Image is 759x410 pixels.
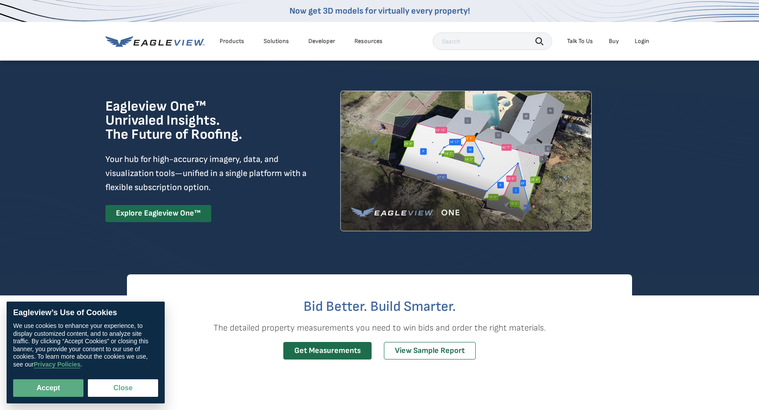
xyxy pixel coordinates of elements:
[433,32,552,50] input: Search
[609,37,619,45] a: Buy
[283,342,372,360] a: Get Measurements
[354,37,383,45] div: Resources
[289,6,470,16] a: Now get 3D models for virtually every property!
[220,37,244,45] div: Products
[13,308,158,318] div: Eagleview’s Use of Cookies
[635,37,649,45] div: Login
[264,37,289,45] div: Solutions
[34,361,81,368] a: Privacy Policies
[13,322,158,368] div: We use cookies to enhance your experience, to display customized content, and to analyze site tra...
[127,300,632,314] h2: Bid Better. Build Smarter.
[88,379,158,397] button: Close
[567,37,593,45] div: Talk To Us
[308,37,335,45] a: Developer
[105,152,308,194] p: Your hub for high-accuracy imagery, data, and visualization tools—unified in a single platform wi...
[13,379,83,397] button: Accept
[384,342,476,360] a: View Sample Report
[105,100,287,142] h1: Eagleview One™ Unrivaled Insights. The Future of Roofing.
[127,321,632,335] p: The detailed property measurements you need to win bids and order the right materials.
[105,205,211,222] a: Explore Eagleview One™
